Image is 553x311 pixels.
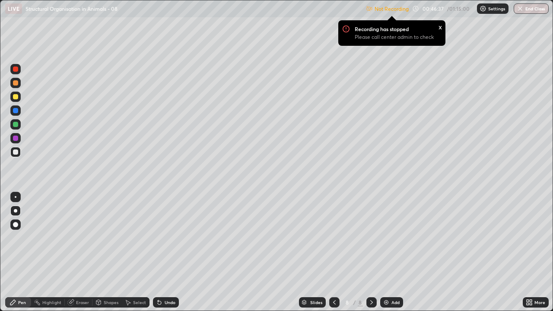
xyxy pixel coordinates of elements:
img: Recording Icon [343,25,350,32]
p: Please call center admin to check [355,34,434,41]
p: Recording has stopped [355,25,409,32]
div: Select [133,300,146,305]
div: 8 [343,300,352,305]
p: LIVE [8,5,19,12]
div: Eraser [76,300,89,305]
div: Slides [310,300,322,305]
img: end-class-cross [517,5,524,12]
img: add-slide-button [383,299,390,306]
img: class-settings-icons [480,5,486,12]
div: Pen [18,300,26,305]
div: x [439,22,442,31]
p: Not Recording [375,6,409,12]
p: Settings [488,6,505,11]
div: Shapes [104,300,118,305]
img: not-recording.2f5abfab.svg [366,5,373,12]
div: / [353,300,356,305]
div: Add [391,300,400,305]
div: Undo [165,300,175,305]
button: End Class [514,3,549,14]
p: Structural Organisation in Animals - 08 [25,5,118,12]
div: Highlight [42,300,61,305]
div: More [534,300,545,305]
div: 8 [358,298,363,306]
